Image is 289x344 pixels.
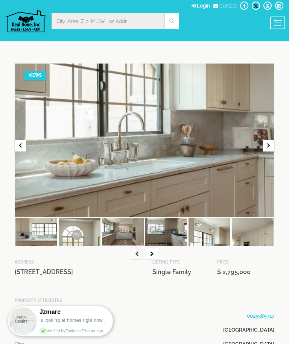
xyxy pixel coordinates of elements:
div: [STREET_ADDRESS] [15,268,150,277]
img: Listing Thumbnail Image 17 [145,218,187,246]
img: Listing Thumbnail Image 19 [232,218,274,280]
img: Listing Thumbnail Image 15 [59,218,100,280]
span: Contact [219,3,237,9]
span: [GEOGRAPHIC_DATA] [223,326,274,333]
div: Listing Type [152,259,215,265]
a: Contact [213,3,237,9]
a: 0025585917 [247,313,274,319]
button: menu toggle [270,17,285,29]
input: City, Area, Zip, MLS# , or Addr [56,17,159,25]
a: login [192,3,210,9]
img: Listing Thumbnail Image 16 [102,218,144,245]
span: Jzmarc [40,309,61,315]
div: Address [15,259,150,265]
img: Deal Done, Inc Logo [6,10,46,32]
a: Evidence [65,329,82,333]
img: Listing Thumbnail Image 14 [15,218,57,247]
span: Views [29,73,42,78]
a: twitter [252,3,260,9]
a: facebook [240,3,248,9]
div: 10 Village Circle Manhattan Beach, CA [15,64,274,217]
a: youtube [263,3,272,9]
img: Listing Thumbnail Image 18 [189,218,230,280]
strong: Login [197,3,210,9]
div: Single Family [152,268,215,277]
h5: Property Attributes [15,299,274,303]
div: Price [217,259,274,265]
div: $ 2,795,000 [217,268,274,277]
div: is looking at homes right now [40,317,103,324]
li: Facebook [240,2,248,10]
img: static [9,307,37,335]
span: Verified by [47,329,103,333]
a: instagram [275,3,283,9]
span: 7 hours ago [82,329,103,333]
